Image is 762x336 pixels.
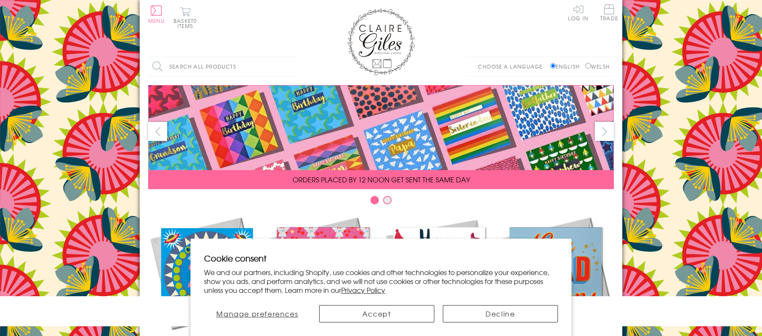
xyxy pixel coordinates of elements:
[347,8,415,75] img: Claire Giles Greetings Cards
[148,196,614,209] div: Carousel Pagination
[216,308,298,319] span: Manage preferences
[585,63,610,70] label: Welsh
[600,4,618,21] span: Trade
[443,305,558,322] button: Decline
[568,4,588,21] a: Log In
[383,196,392,204] button: Carousel Page 2
[293,174,470,185] span: ORDERS PLACED BY 12 NOON GET SENT THE SAME DAY
[595,122,614,141] button: next
[370,196,379,204] button: Carousel Page 1 (Current Slide)
[148,17,165,25] span: Menu
[478,63,549,70] p: Choose a language:
[177,17,197,30] span: 0 items
[288,57,296,76] input: Search
[204,252,558,264] h2: Cookie consent
[204,305,311,322] button: Manage preferences
[174,7,197,28] button: Basket0 items
[319,305,434,322] button: Accept
[341,285,385,295] a: Privacy Policy
[600,4,618,22] a: Trade
[550,63,584,70] label: English
[204,268,558,294] p: We and our partners, including Shopify, use cookies and other technologies to personalize your ex...
[148,57,296,76] input: Search all products
[148,122,167,141] button: prev
[550,63,556,69] input: English
[148,6,165,23] button: Menu
[585,63,591,69] input: Welsh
